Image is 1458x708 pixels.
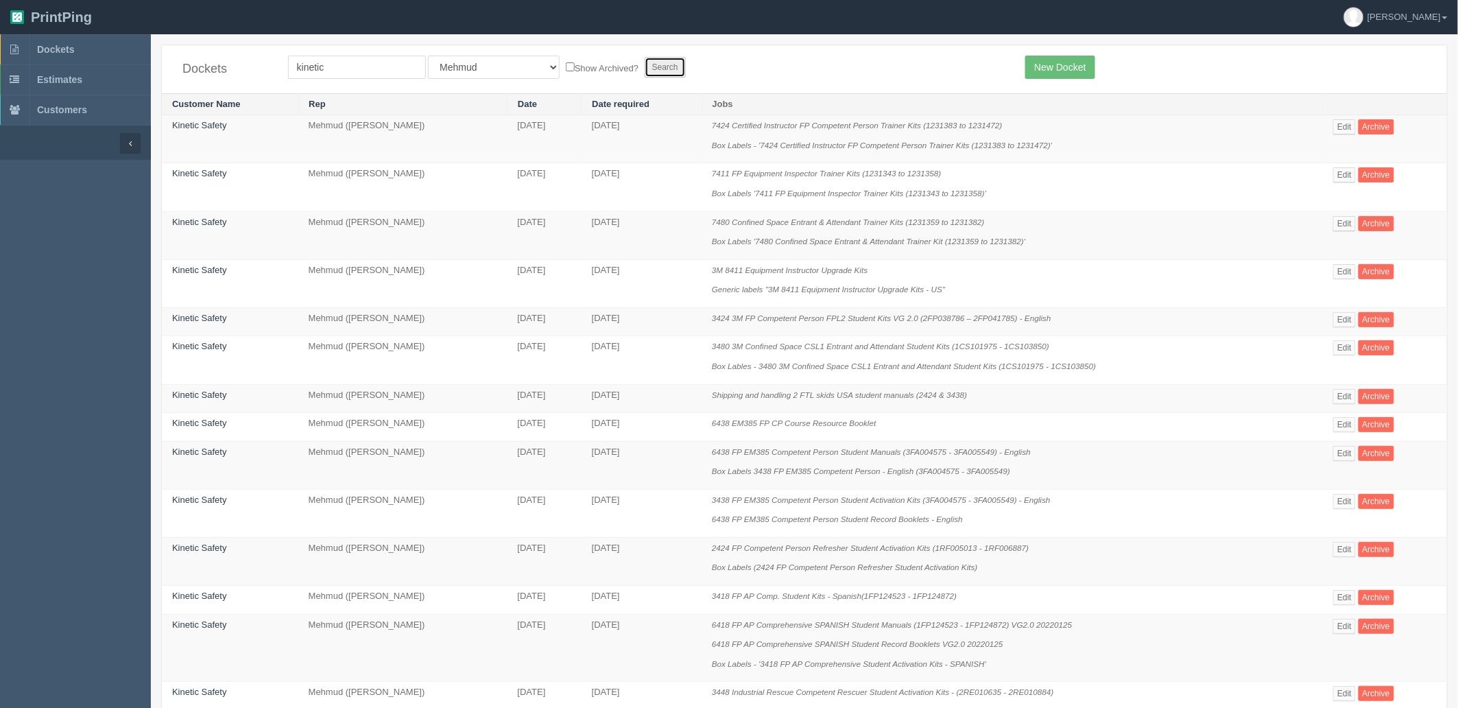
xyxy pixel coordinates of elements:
[172,120,227,130] a: Kinetic Safety
[1359,340,1394,355] a: Archive
[37,104,87,115] span: Customers
[507,336,582,384] td: [DATE]
[1333,619,1356,634] a: Edit
[712,620,1072,629] i: 6418 FP AP Comprehensive SPANISH Student Manuals (1FP124523 - 1FP124872) VG2.0 20220125
[1333,446,1356,461] a: Edit
[507,384,582,413] td: [DATE]
[582,586,702,615] td: [DATE]
[172,313,227,323] a: Kinetic Safety
[712,515,963,523] i: 6438 FP EM385 Competent Person Student Record Booklets - English
[507,259,582,307] td: [DATE]
[1333,542,1356,557] a: Edit
[712,314,1051,322] i: 3424 3M FP Competent Person FPL2 Student Kits VG 2.0 (2FP038786 – 2FP041785) - English
[172,341,227,351] a: Kinetic Safety
[712,121,1003,130] i: 7424 Certified Instructor FP Competent Person Trainer Kits (1231383 to 1231472)
[712,495,1051,504] i: 3438 FP EM385 Competent Person Student Activation Kits (3FA004575 - 3FA005549) - English
[1359,494,1394,509] a: Archive
[298,537,507,585] td: Mehmud ([PERSON_NAME])
[712,189,986,198] i: Box Labels '7411 FP Equipment Inspector Trainer Kits (1231343 to 1231358)'
[298,441,507,489] td: Mehmud ([PERSON_NAME])
[582,489,702,537] td: [DATE]
[298,586,507,615] td: Mehmud ([PERSON_NAME])
[298,413,507,442] td: Mehmud ([PERSON_NAME])
[1333,417,1356,432] a: Edit
[712,563,978,571] i: Box Labels (2424 FP Competent Person Refresher Student Activation Kits)
[298,336,507,384] td: Mehmud ([PERSON_NAME])
[582,336,702,384] td: [DATE]
[1333,389,1356,404] a: Edit
[507,413,582,442] td: [DATE]
[507,537,582,585] td: [DATE]
[1344,8,1363,27] img: avatar_default-7531ab5dedf162e01f1e0bb0964e6a185e93c5c22dfe317fb01d7f8cd2b1632c.jpg
[172,619,227,630] a: Kinetic Safety
[507,586,582,615] td: [DATE]
[582,384,702,413] td: [DATE]
[712,591,957,600] i: 3418 FP AP Comp. Student Kits - Spanish(1FP124523 - 1FP124872)
[172,687,227,697] a: Kinetic Safety
[10,10,24,24] img: logo-3e63b451c926e2ac314895c53de4908e5d424f24456219fb08d385ab2e579770.png
[582,259,702,307] td: [DATE]
[1359,264,1394,279] a: Archive
[507,115,582,163] td: [DATE]
[298,163,507,211] td: Mehmud ([PERSON_NAME])
[298,307,507,336] td: Mehmud ([PERSON_NAME])
[582,163,702,211] td: [DATE]
[1359,686,1394,701] a: Archive
[298,211,507,259] td: Mehmud ([PERSON_NAME])
[172,543,227,553] a: Kinetic Safety
[172,168,227,178] a: Kinetic Safety
[1359,417,1394,432] a: Archive
[702,93,1323,115] th: Jobs
[1359,446,1394,461] a: Archive
[518,99,537,109] a: Date
[712,659,986,668] i: Box Labels - '3418 FP AP Comprehensive Student Activation Kits - SPANISH'
[1359,167,1394,182] a: Archive
[712,390,967,399] i: Shipping and handling 2 FTL skids USA student manuals (2424 & 3438)
[582,211,702,259] td: [DATE]
[1333,216,1356,231] a: Edit
[507,489,582,537] td: [DATE]
[712,342,1049,351] i: 3480 3M Confined Space CSL1 Entrant and Attendant Student Kits (1CS101975 - 1CS103850)
[309,99,326,109] a: Rep
[172,591,227,601] a: Kinetic Safety
[712,687,1054,696] i: 3448 Industrial Rescue Competent Rescuer Student Activation Kits - (2RE010635 - 2RE010884)
[1025,56,1095,79] a: New Docket
[172,390,227,400] a: Kinetic Safety
[507,441,582,489] td: [DATE]
[172,265,227,275] a: Kinetic Safety
[298,259,507,307] td: Mehmud ([PERSON_NAME])
[507,211,582,259] td: [DATE]
[1359,590,1394,605] a: Archive
[172,418,227,428] a: Kinetic Safety
[712,467,1010,475] i: Box Labels 3438 FP EM385 Competent Person - English (3FA004575 - 3FA005549)
[1333,590,1356,605] a: Edit
[172,495,227,505] a: Kinetic Safety
[1333,494,1356,509] a: Edit
[507,163,582,211] td: [DATE]
[1333,264,1356,279] a: Edit
[1333,312,1356,327] a: Edit
[712,141,1052,150] i: Box Labels - '7424 Certified Instructor FP Competent Person Trainer Kits (1231383 to 1231472)'
[298,384,507,413] td: Mehmud ([PERSON_NAME])
[1333,686,1356,701] a: Edit
[1359,119,1394,134] a: Archive
[298,115,507,163] td: Mehmud ([PERSON_NAME])
[1333,167,1356,182] a: Edit
[1359,312,1394,327] a: Archive
[1333,340,1356,355] a: Edit
[1359,619,1394,634] a: Archive
[288,56,426,79] input: Customer Name
[712,418,876,427] i: 6438 EM385 FP CP Course Resource Booklet
[592,99,649,109] a: Date required
[507,307,582,336] td: [DATE]
[712,265,868,274] i: 3M 8411 Equipment Instructor Upgrade Kits
[712,639,1003,648] i: 6418 FP AP Comprehensive SPANISH Student Record Booklets VG2.0 20220125
[582,307,702,336] td: [DATE]
[566,62,575,71] input: Show Archived?
[37,44,74,55] span: Dockets
[712,543,1029,552] i: 2424 FP Competent Person Refresher Student Activation Kits (1RF005013 - 1RF006887)
[172,447,227,457] a: Kinetic Safety
[712,362,1096,370] i: Box Lables - 3480 3M Confined Space CSL1 Entrant and Attendant Student Kits (1CS101975 - 1CS103850)
[182,62,267,76] h4: Dockets
[507,614,582,682] td: [DATE]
